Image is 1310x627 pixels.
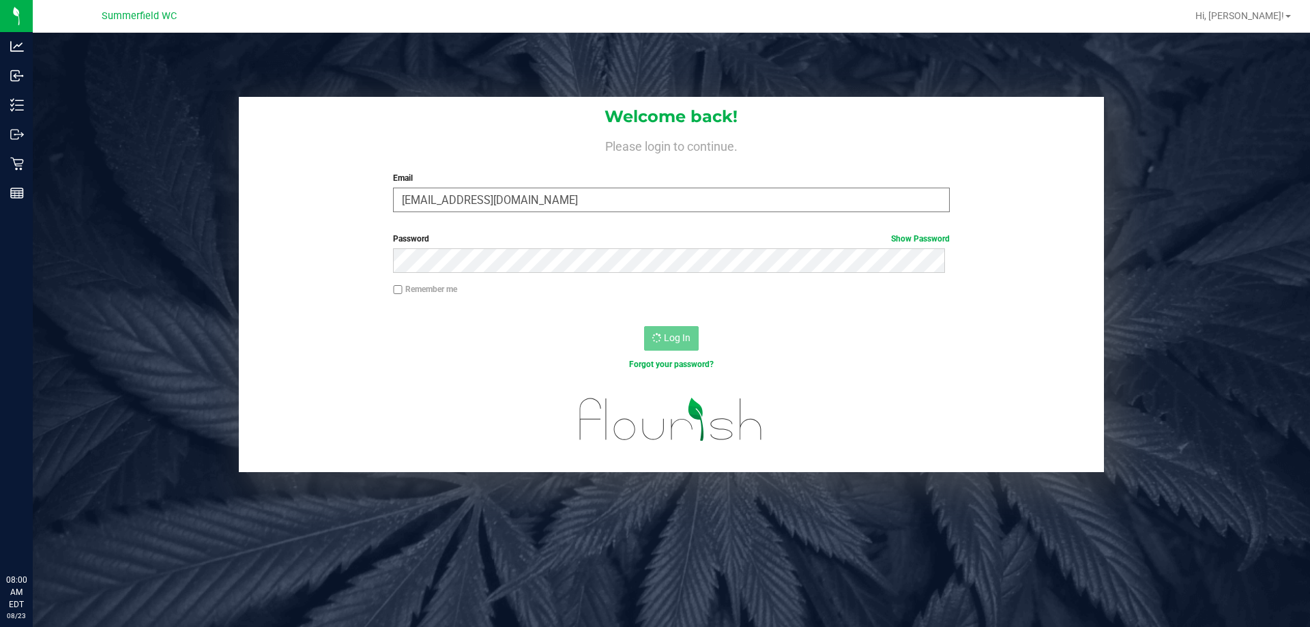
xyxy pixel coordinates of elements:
[10,40,24,53] inline-svg: Analytics
[393,283,457,295] label: Remember me
[644,326,699,351] button: Log In
[6,611,27,621] p: 08/23
[10,69,24,83] inline-svg: Inbound
[563,385,779,454] img: flourish_logo.svg
[891,234,950,244] a: Show Password
[102,10,177,22] span: Summerfield WC
[10,186,24,200] inline-svg: Reports
[664,332,690,343] span: Log In
[6,574,27,611] p: 08:00 AM EDT
[10,157,24,171] inline-svg: Retail
[10,128,24,141] inline-svg: Outbound
[393,285,403,295] input: Remember me
[10,98,24,112] inline-svg: Inventory
[1195,10,1284,21] span: Hi, [PERSON_NAME]!
[629,360,714,369] a: Forgot your password?
[393,172,949,184] label: Email
[239,108,1104,126] h1: Welcome back!
[393,234,429,244] span: Password
[239,136,1104,153] h4: Please login to continue.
